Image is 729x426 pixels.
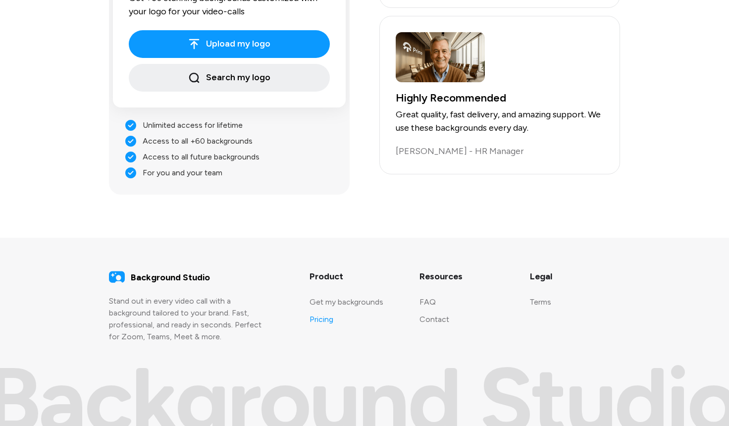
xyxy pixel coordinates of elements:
[109,295,267,343] p: Stand out in every video call with a background tailored to your brand. Fast, professional, and r...
[125,151,334,162] li: Access to all future backgrounds
[419,315,449,324] a: Contact
[419,269,510,283] h4: Resources
[125,166,334,178] li: For you and your team
[109,269,290,285] a: Background Studio
[125,119,334,131] li: Unlimited access for lifetime
[129,30,330,57] button: Upload my logo
[310,269,400,283] h4: Product
[109,269,125,285] img: logo
[131,271,210,284] span: Background Studio
[310,315,333,324] a: Pricing
[188,37,270,51] span: Upload my logo
[530,269,620,283] h4: Legal
[396,32,485,82] img: Highly Recommended
[129,63,330,91] button: Search my logo
[396,92,604,104] h3: Highly Recommended
[188,71,270,84] span: Search my logo
[396,108,604,135] p: Great quality, fast delivery, and amazing support. We use these backgrounds every day.
[396,145,604,158] p: [PERSON_NAME] - HR Manager
[419,297,436,307] a: FAQ
[125,135,334,147] li: Access to all +60 backgrounds
[310,297,383,307] a: Get my backgrounds
[530,297,551,307] a: Terms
